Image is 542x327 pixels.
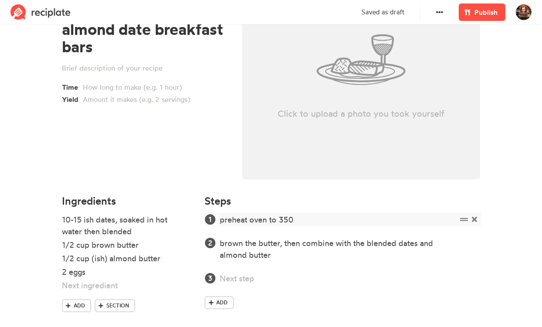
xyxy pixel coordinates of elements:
[474,7,498,17] span: Publish
[242,108,481,120] p: Click to upload a photo you took yourself
[62,253,171,264] div: 1/2 cup (ish) almond butter
[62,239,171,251] div: 1/2 cup brown butter
[516,4,532,20] img: User's avatar
[62,80,83,92] span: Time
[106,302,129,310] span: Section
[62,20,225,56] div: almond date breakfast bars
[361,7,404,17] p: Saved as draft
[470,214,479,226] span: Delete item
[205,195,231,207] h4: Steps
[10,4,71,20] img: Reciplate
[216,299,228,307] span: Add
[220,237,457,261] div: brown the butter, then combine with the blended dates and almond butter
[62,266,171,278] div: 2 eggs
[220,214,457,226] div: preheat oven to 350
[62,92,83,105] span: Yield
[62,195,194,207] h4: Ingredients
[62,214,171,237] div: 10-15 ish dates, soaked in hot water then blended
[74,302,85,310] span: Add
[458,214,470,226] span: Drag to reorder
